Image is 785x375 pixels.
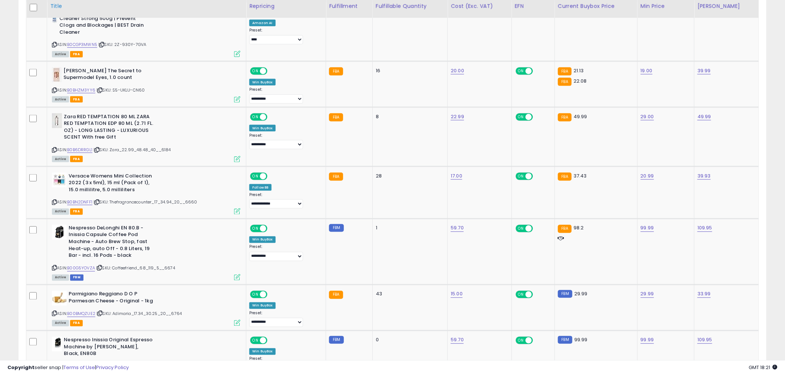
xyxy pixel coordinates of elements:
a: Terms of Use [63,364,95,371]
a: 49.99 [697,113,711,120]
div: Min Price [641,3,691,10]
div: Win BuyBox [249,79,276,86]
span: | SKU: Thefragrancecounter_17_34.94_20__6660 [93,199,197,205]
span: 98.2 [574,225,584,232]
small: FBA [329,67,343,76]
img: 31MXyqmy-5L._SL40_.jpg [52,67,62,82]
span: ON [251,338,260,344]
span: | SKU: S5-UKLU-CN60 [96,87,145,93]
div: ASIN: [52,67,240,102]
a: 29.99 [641,291,654,298]
b: Zara RED TEMPTATION 80 ML ZARA RED TEMPTATION EDP 80 ML (2.71 FL. OZ) - LONG LASTING - LUXURIOUS ... [64,113,154,143]
small: FBA [558,113,572,122]
div: ASIN: [52,113,240,162]
div: 16 [376,67,442,74]
a: 109.95 [697,336,712,344]
div: Win BuyBox [249,125,276,132]
div: 28 [376,173,442,179]
div: Preset: [249,28,320,44]
span: All listings currently available for purchase on Amazon [52,156,69,162]
a: B0CGP3MWN5 [67,42,97,48]
a: 17.00 [451,172,462,180]
div: Repricing [249,3,323,10]
span: 29.99 [574,291,588,298]
span: ON [251,114,260,120]
small: FBM [558,290,572,298]
span: ON [516,292,526,298]
span: OFF [266,338,278,344]
span: OFF [266,173,278,179]
b: Nespresso DeLonghi EN 80.B - Inissia Capsule Coffee Pod Machine - Auto Brew Stop, fast Heat-up, a... [69,225,159,261]
div: Preset: [249,133,320,150]
div: Fulfillable Quantity [376,3,445,10]
div: Cost (Exc. VAT) [451,3,508,10]
a: B0BN2DNFF1 [67,199,92,205]
span: ON [516,173,526,179]
span: FBA [70,320,83,326]
div: Current Buybox Price [558,3,634,10]
span: OFF [532,338,543,344]
span: All listings currently available for purchase on Amazon [52,209,69,215]
div: Title [50,3,243,10]
div: Win BuyBox [249,348,276,355]
span: All listings currently available for purchase on Amazon [52,320,69,326]
img: 21cOZAefGoL._SL40_.jpg [52,113,62,128]
div: Amazon AI [249,20,275,26]
span: 22.08 [574,77,587,84]
div: ASIN: [52,225,240,280]
div: 8 [376,113,442,120]
div: Win BuyBox [249,302,276,309]
span: 99.99 [574,336,588,344]
b: [PERSON_NAME] The Secret to Supermodel Eyes, 1.0 count [63,67,154,83]
span: OFF [266,225,278,232]
div: EFN [515,3,552,10]
small: FBM [558,336,572,344]
small: FBA [329,113,343,122]
span: 49.99 [574,113,587,120]
small: FBA [558,225,572,233]
a: Privacy Policy [96,364,129,371]
span: FBA [70,156,83,162]
span: All listings currently available for purchase on Amazon [52,51,69,57]
span: ON [516,225,526,232]
div: Preset: [249,192,320,209]
div: ASIN: [52,8,240,56]
a: 109.95 [697,225,712,232]
span: FBA [70,96,83,103]
span: 21.13 [574,67,584,74]
img: 41t1EqHrIzL._SL40_.jpg [52,173,67,187]
a: 29.00 [641,113,654,120]
small: FBM [329,224,344,232]
span: OFF [266,68,278,74]
div: ASIN: [52,173,240,214]
span: OFF [532,225,543,232]
b: Nespresso Inissia Original Espresso Machine by [PERSON_NAME], Black, EN80B [64,337,154,359]
a: 22.99 [451,113,464,120]
span: | SKU: Coffeefriend_68_119_5__6674 [96,265,175,271]
a: B00G5YOVZA [67,265,95,272]
a: 39.93 [697,172,711,180]
span: FBM [70,275,83,281]
small: FBA [329,173,343,181]
a: 99.99 [641,336,654,344]
a: B00BMQZUE2 [67,311,95,317]
a: 20.99 [641,172,654,180]
b: Versace Womens Mini Collection 2022 (3 x 5ml), 15 ml (Pack of 1), 15.0 millilitre, 5.0 milliliters [69,173,159,195]
div: 1 [376,225,442,232]
img: 31-WO4kIazL._SL40_.jpg [52,291,67,306]
div: Fulfillment [329,3,369,10]
span: FBA [70,51,83,57]
div: [PERSON_NAME] [697,3,756,10]
small: FBA [558,173,572,181]
span: All listings currently available for purchase on Amazon [52,96,69,103]
div: 0 [376,337,442,344]
span: OFF [532,173,543,179]
small: FBM [329,336,344,344]
img: 41gvuiHF6EL._SL40_.jpg [52,225,67,240]
span: FBA [70,209,83,215]
div: Follow BB [249,184,271,191]
small: FBA [558,67,572,76]
span: ON [516,114,526,120]
div: Preset: [249,245,320,261]
small: FBA [329,291,343,299]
